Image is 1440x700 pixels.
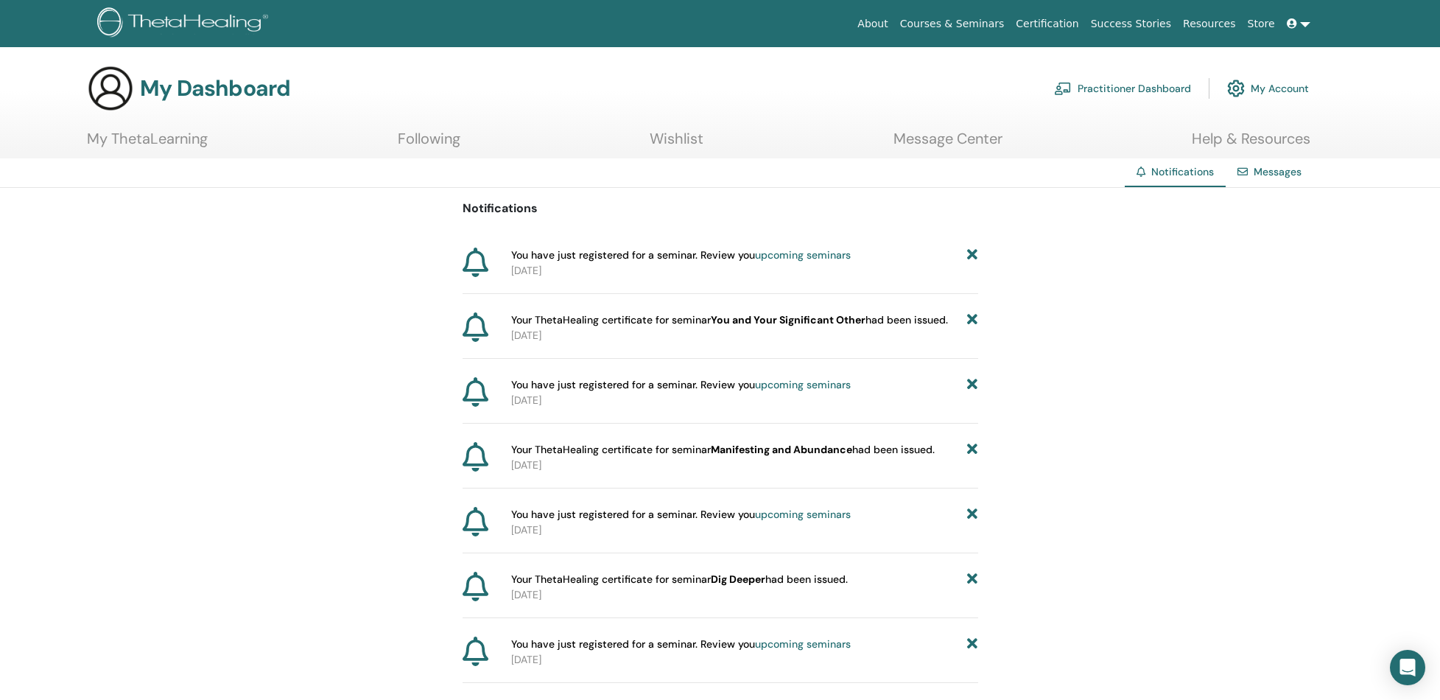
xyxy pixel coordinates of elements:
[511,637,851,652] span: You have just registered for a seminar. Review you
[711,443,852,456] b: Manifesting and Abundance
[755,637,851,651] a: upcoming seminars
[894,10,1011,38] a: Courses & Seminars
[97,7,273,41] img: logo.png
[1227,72,1309,105] a: My Account
[511,393,978,408] p: [DATE]
[1192,130,1310,158] a: Help & Resources
[511,377,851,393] span: You have just registered for a seminar. Review you
[755,378,851,391] a: upcoming seminars
[650,130,703,158] a: Wishlist
[755,248,851,262] a: upcoming seminars
[87,130,208,158] a: My ThetaLearning
[511,507,851,522] span: You have just registered for a seminar. Review you
[511,442,935,458] span: Your ThetaHealing certificate for seminar had been issued.
[511,248,851,263] span: You have just registered for a seminar. Review you
[511,522,978,538] p: [DATE]
[1227,76,1245,101] img: cog.svg
[1177,10,1242,38] a: Resources
[511,263,978,279] p: [DATE]
[893,130,1002,158] a: Message Center
[1254,165,1302,178] a: Messages
[755,508,851,521] a: upcoming seminars
[140,75,290,102] h3: My Dashboard
[1010,10,1084,38] a: Certification
[511,458,978,473] p: [DATE]
[1054,72,1191,105] a: Practitioner Dashboard
[511,572,848,587] span: Your ThetaHealing certificate for seminar had been issued.
[711,313,865,326] b: You and Your Significant Other
[511,312,948,328] span: Your ThetaHealing certificate for seminar had been issued.
[87,65,134,112] img: generic-user-icon.jpg
[1085,10,1177,38] a: Success Stories
[511,328,978,343] p: [DATE]
[1151,165,1214,178] span: Notifications
[1242,10,1281,38] a: Store
[511,652,978,668] p: [DATE]
[398,130,460,158] a: Following
[1390,650,1425,685] div: Open Intercom Messenger
[851,10,893,38] a: About
[511,587,978,603] p: [DATE]
[711,573,765,586] b: Dig Deeper
[463,200,978,217] p: Notifications
[1054,82,1072,95] img: chalkboard-teacher.svg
